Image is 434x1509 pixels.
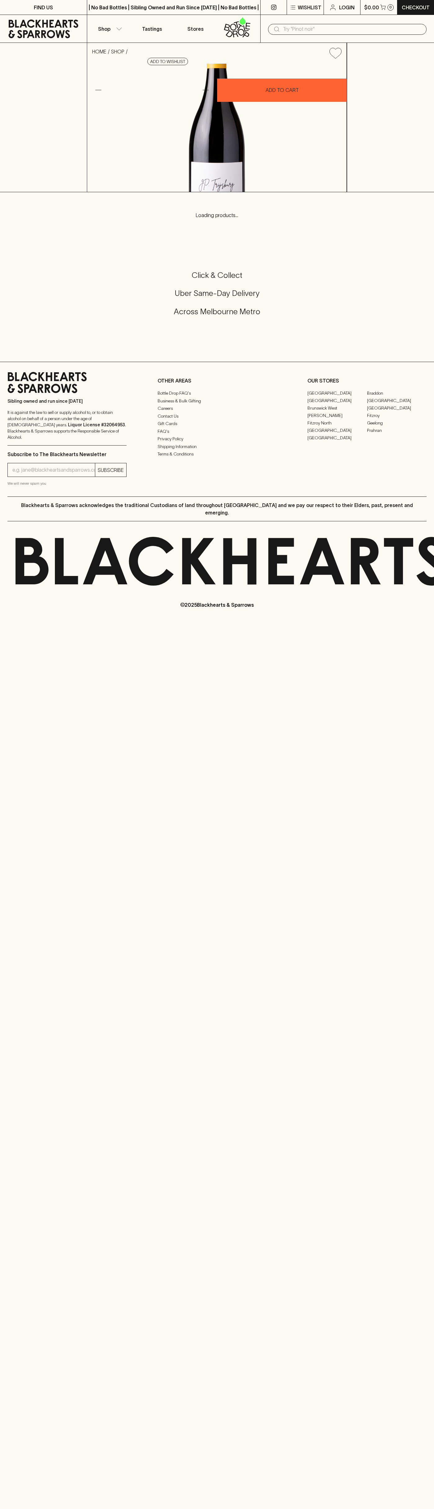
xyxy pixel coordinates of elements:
a: HOME [92,49,106,54]
p: ADD TO CART [266,86,299,94]
a: Shipping Information [158,443,277,450]
a: Privacy Policy [158,435,277,443]
h5: Across Melbourne Metro [7,306,427,317]
button: SUBSCRIBE [95,463,126,477]
a: [GEOGRAPHIC_DATA] [367,397,427,404]
p: Loading products... [6,211,428,219]
a: FAQ's [158,428,277,435]
button: ADD TO CART [217,79,347,102]
a: Brunswick West [307,404,367,412]
button: Add to wishlist [327,45,344,61]
a: Business & Bulk Gifting [158,397,277,405]
p: SUBSCRIBE [98,466,124,474]
p: Tastings [142,25,162,33]
input: Try "Pinot noir" [283,24,422,34]
a: [GEOGRAPHIC_DATA] [307,427,367,434]
p: OTHER AREAS [158,377,277,384]
p: FIND US [34,4,53,11]
a: Prahran [367,427,427,434]
a: Tastings [130,15,174,43]
p: 0 [389,6,392,9]
a: Stores [174,15,217,43]
a: Fitzroy North [307,419,367,427]
button: Shop [87,15,131,43]
a: Terms & Conditions [158,451,277,458]
p: $0.00 [364,4,379,11]
a: [GEOGRAPHIC_DATA] [307,397,367,404]
p: Subscribe to The Blackhearts Newsletter [7,451,127,458]
a: Careers [158,405,277,412]
p: Blackhearts & Sparrows acknowledges the traditional Custodians of land throughout [GEOGRAPHIC_DAT... [12,501,422,516]
a: Gift Cards [158,420,277,428]
input: e.g. jane@blackheartsandsparrows.com.au [12,465,95,475]
p: We will never spam you [7,480,127,487]
a: Braddon [367,389,427,397]
p: OUR STORES [307,377,427,384]
a: SHOP [111,49,124,54]
a: [GEOGRAPHIC_DATA] [307,389,367,397]
strong: Liquor License #32064953 [68,422,125,427]
h5: Click & Collect [7,270,427,280]
a: [PERSON_NAME] [307,412,367,419]
a: [GEOGRAPHIC_DATA] [367,404,427,412]
p: Shop [98,25,110,33]
img: 38831.png [87,64,347,192]
p: It is against the law to sell or supply alcohol to, or to obtain alcohol on behalf of a person un... [7,409,127,440]
h5: Uber Same-Day Delivery [7,288,427,298]
p: Checkout [402,4,430,11]
div: Call to action block [7,245,427,349]
a: Contact Us [158,412,277,420]
p: Sibling owned and run since [DATE] [7,398,127,404]
button: Add to wishlist [147,58,188,65]
a: Geelong [367,419,427,427]
a: [GEOGRAPHIC_DATA] [307,434,367,442]
a: Fitzroy [367,412,427,419]
p: Stores [187,25,204,33]
p: Login [339,4,355,11]
p: Wishlist [298,4,321,11]
a: Bottle Drop FAQ's [158,390,277,397]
